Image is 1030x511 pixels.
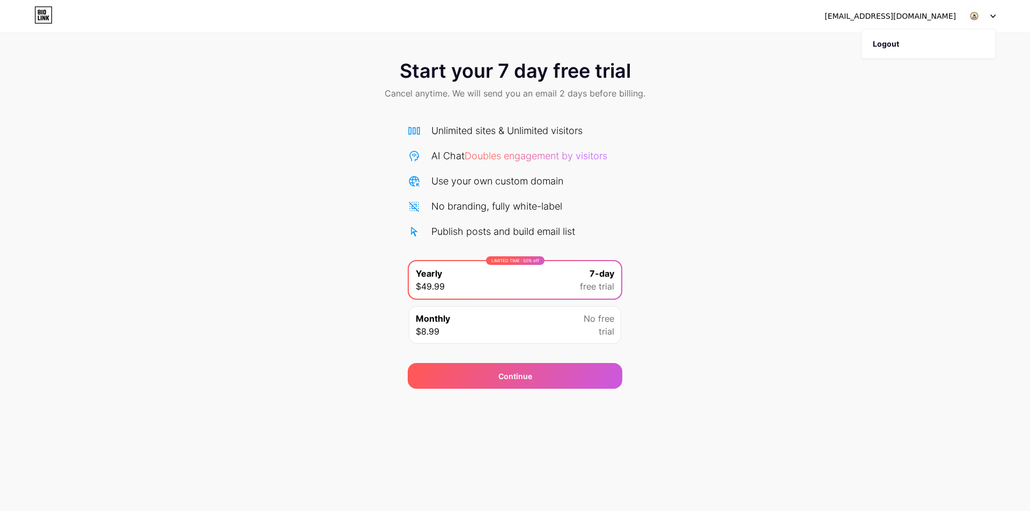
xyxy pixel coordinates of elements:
span: Start your 7 day free trial [400,60,631,82]
span: Cancel anytime. We will send you an email 2 days before billing. [385,87,645,100]
span: $8.99 [416,325,439,338]
span: Continue [498,371,532,382]
span: trial [599,325,614,338]
div: Use your own custom domain [431,174,563,188]
span: $49.99 [416,280,445,293]
span: Yearly [416,267,442,280]
span: free trial [580,280,614,293]
img: coffeeandmore [964,6,984,26]
span: 7-day [590,267,614,280]
span: Doubles engagement by visitors [465,150,607,161]
span: No free [584,312,614,325]
div: [EMAIL_ADDRESS][DOMAIN_NAME] [825,11,956,22]
div: No branding, fully white-label [431,199,562,213]
li: Logout [862,29,995,58]
span: Monthly [416,312,450,325]
div: Unlimited sites & Unlimited visitors [431,123,583,138]
div: LIMITED TIME : 50% off [486,256,545,265]
div: AI Chat [431,149,607,163]
div: Publish posts and build email list [431,224,575,239]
